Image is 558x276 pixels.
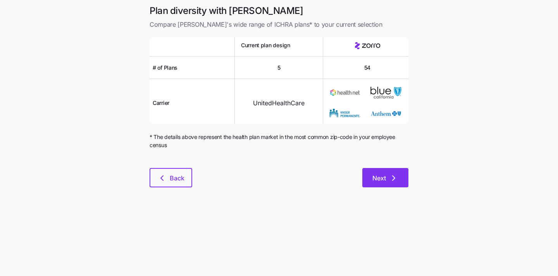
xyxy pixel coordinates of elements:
span: Next [372,173,386,183]
span: # of Plans [153,64,177,72]
span: Compare [PERSON_NAME]'s wide range of ICHRA plans* to your current selection [150,20,408,29]
span: Current plan design [241,41,290,49]
span: UnitedHealthCare [253,98,305,108]
img: Carrier [370,85,401,100]
span: 54 [364,64,370,72]
img: Carrier [329,106,360,121]
button: Back [150,168,192,187]
img: Carrier [329,85,360,100]
span: Back [170,173,184,183]
img: Carrier [370,106,401,121]
span: * The details above represent the health plan market in the most common zip-code in your employee... [150,133,408,149]
span: Carrier [153,99,169,107]
h1: Plan diversity with [PERSON_NAME] [150,5,408,17]
span: 5 [277,64,281,72]
button: Next [362,168,408,187]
